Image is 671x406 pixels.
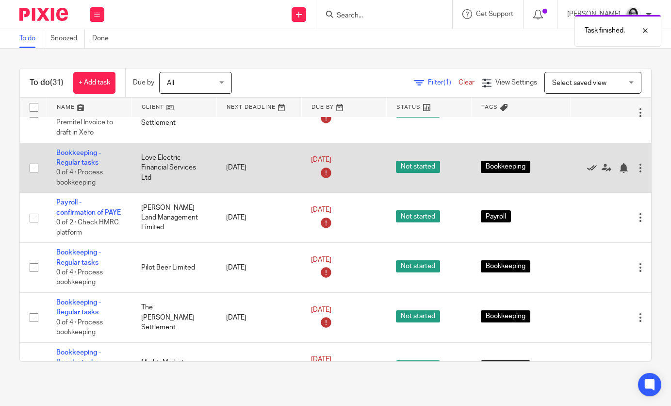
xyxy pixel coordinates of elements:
span: Not started [396,210,440,222]
a: Clear [458,79,475,86]
a: Done [92,29,116,48]
span: 0 of 1 · Attach Premitel Invoice to draft in Xero [56,109,113,136]
td: [DATE] [216,143,301,193]
p: Task finished. [585,26,625,35]
a: + Add task [73,72,115,94]
p: Due by [133,78,154,87]
span: All [167,80,174,86]
span: [DATE] [311,306,331,313]
span: Bookkeeping [481,310,530,322]
td: The [PERSON_NAME] Settlement [131,292,216,342]
a: Bookkeeping - Regular tasks [56,249,101,266]
span: Bookkeeping [481,161,530,173]
span: View Settings [495,79,537,86]
span: Select saved view [552,80,606,86]
img: Profile%20photo.jpeg [625,7,641,22]
td: MarktoMarket Valuations Limited [131,342,216,392]
span: Not started [396,161,440,173]
h1: To do [30,78,64,88]
span: Tags [481,104,498,110]
span: Bookkeeping [481,360,530,372]
td: Pilot Beer Limited [131,243,216,293]
td: [DATE] [216,292,301,342]
span: (1) [443,79,451,86]
a: Bookkeeping - Regular tasks [56,299,101,316]
span: 0 of 4 · Process bookkeeping [56,319,103,336]
span: Not started [396,260,440,272]
span: Filter [428,79,458,86]
td: [PERSON_NAME] Land Management Limited [131,193,216,243]
span: Bookkeeping [481,260,530,272]
img: Pixie [19,8,68,21]
td: [DATE] [216,193,301,243]
span: [DATE] [311,156,331,163]
span: Not started [396,310,440,322]
span: Payroll [481,210,511,222]
a: To do [19,29,43,48]
span: Not started [396,360,440,372]
span: [DATE] [311,356,331,363]
span: [DATE] [311,256,331,263]
a: Payroll - confirmation of PAYE [56,199,121,216]
a: Bookkeeping - Regular tasks [56,150,101,166]
span: [DATE] [311,206,331,213]
span: 0 of 4 · Process bookkeeping [56,169,103,186]
td: [DATE] [216,342,301,392]
span: (31) [50,79,64,86]
a: Snoozed [50,29,85,48]
a: Bookkeeping - Regular tasks [56,349,101,366]
a: Mark as done [587,163,602,172]
span: 0 of 2 · Check HMRC platform [56,219,119,236]
td: Love Electric Financial Services Ltd [131,143,216,193]
span: 0 of 4 · Process bookkeeping [56,269,103,286]
td: [DATE] [216,243,301,293]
